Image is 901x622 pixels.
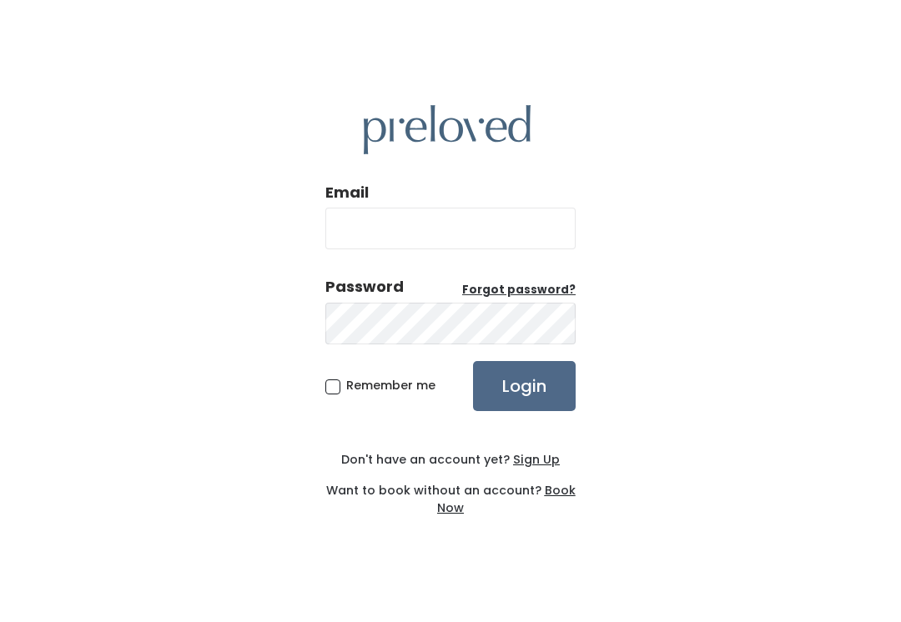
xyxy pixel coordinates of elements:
[462,282,576,298] u: Forgot password?
[462,282,576,298] a: Forgot password?
[513,451,560,468] u: Sign Up
[437,482,576,516] a: Book Now
[325,182,369,203] label: Email
[325,469,576,517] div: Want to book without an account?
[510,451,560,468] a: Sign Up
[325,276,404,298] div: Password
[473,361,576,411] input: Login
[346,377,435,394] span: Remember me
[325,451,576,469] div: Don't have an account yet?
[364,105,531,154] img: preloved logo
